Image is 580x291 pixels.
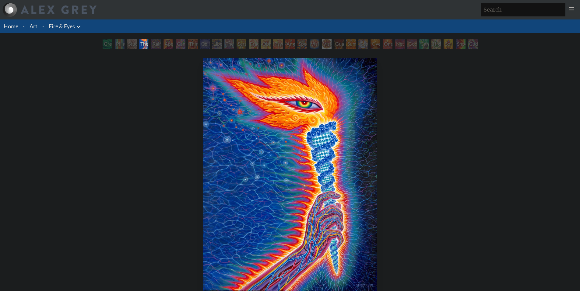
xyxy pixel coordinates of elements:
div: Higher Vision [431,39,441,49]
div: Pillar of Awareness [115,39,125,49]
div: Cannabis Sutra [176,39,185,49]
div: Sol Invictus [444,39,453,49]
div: Oversoul [371,39,380,49]
div: Third Eye Tears of Joy [188,39,198,49]
div: Rainbow Eye Ripple [151,39,161,49]
div: Angel Skin [285,39,295,49]
div: Vision Crystal [310,39,319,49]
li: · [40,19,46,33]
a: Fire & Eyes [49,22,75,30]
div: Ophanic Eyelash [261,39,271,49]
div: Liberation Through Seeing [212,39,222,49]
div: Psychomicrograph of a Fractal Paisley Cherub Feather Tip [273,39,283,49]
div: Sunyata [346,39,356,49]
div: Guardian of Infinite Vision [334,39,344,49]
div: Green Hand [103,39,112,49]
div: Cosmic Elf [358,39,368,49]
div: Cuddle [468,39,478,49]
div: Vision [PERSON_NAME] [322,39,332,49]
div: Godself [407,39,417,49]
div: One [383,39,392,49]
div: The Torch [139,39,149,49]
div: Shpongled [456,39,466,49]
input: Search [481,3,565,16]
div: The Seer [224,39,234,49]
div: Fractal Eyes [249,39,258,49]
div: Spectral Lotus [297,39,307,49]
div: Study for the Great Turn [127,39,137,49]
div: Cannafist [419,39,429,49]
a: Home [4,23,18,29]
div: Aperture [163,39,173,49]
div: Net of Being [395,39,405,49]
li: · [21,19,27,33]
div: Seraphic Transport Docking on the Third Eye [237,39,246,49]
a: Art [30,22,37,30]
img: The-Torch-2019-Alex-Grey-watermarked.jpg [203,58,377,291]
div: Collective Vision [200,39,210,49]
